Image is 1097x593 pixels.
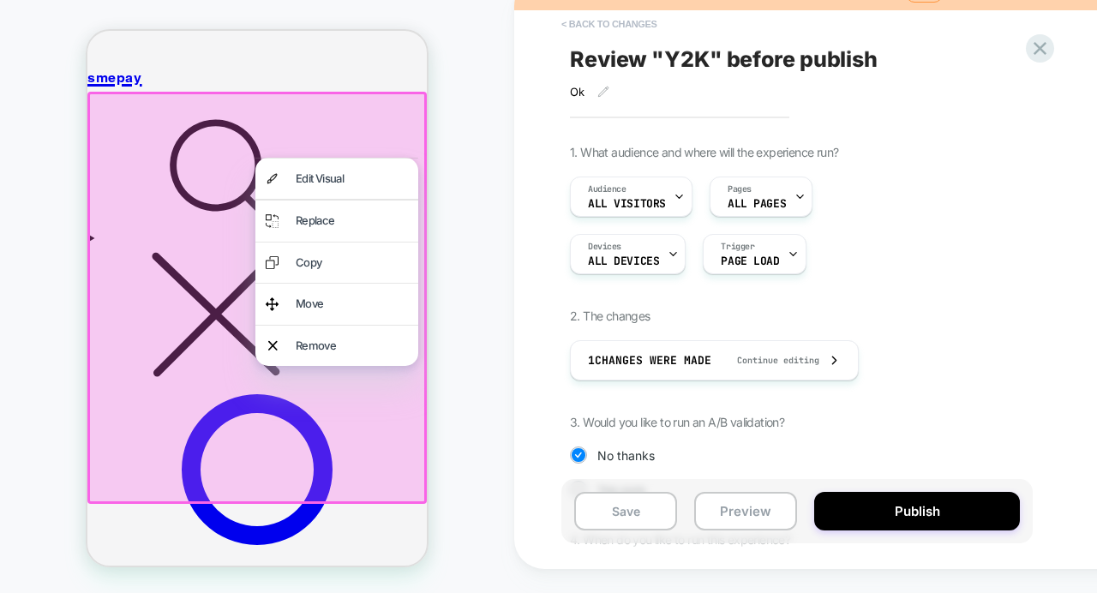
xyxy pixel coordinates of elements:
button: Preview [694,492,797,530]
span: Devices [588,241,621,253]
span: ALL DEVICES [588,255,659,267]
span: 3. Would you like to run an A/B validation? [570,415,784,429]
img: copy element [178,222,191,242]
img: replace element [178,180,191,200]
span: Page Load [721,255,779,267]
span: 1. What audience and where will the experience run? [570,145,838,159]
div: Remove [208,305,321,325]
img: move element [178,263,191,283]
span: Continue editing [720,355,819,366]
span: Ok [570,85,584,99]
span: 2. The changes [570,308,650,323]
span: Audience [588,183,626,195]
button: < Back to changes [553,10,666,38]
span: All Visitors [588,198,666,210]
span: Pages [728,183,752,195]
img: visual edit [178,138,191,158]
span: No thanks [597,448,655,463]
button: Save [574,492,677,530]
span: Trigger [721,241,754,253]
div: Copy [208,222,321,242]
div: Edit Visual [208,138,321,158]
img: remove element [181,305,190,325]
div: Replace [208,180,321,200]
span: ALL PAGES [728,198,786,210]
span: 1 Changes were made [588,353,711,368]
div: Move [208,263,321,283]
button: Publish [814,492,1020,530]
